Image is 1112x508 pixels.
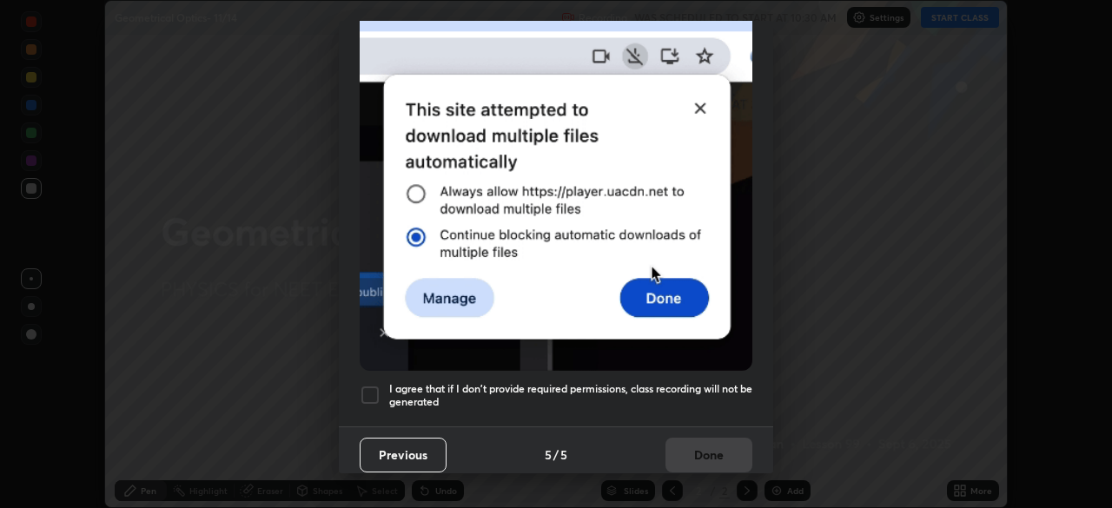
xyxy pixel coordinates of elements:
[360,438,447,472] button: Previous
[545,445,552,464] h4: 5
[389,382,752,409] h5: I agree that if I don't provide required permissions, class recording will not be generated
[553,445,559,464] h4: /
[560,445,567,464] h4: 5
